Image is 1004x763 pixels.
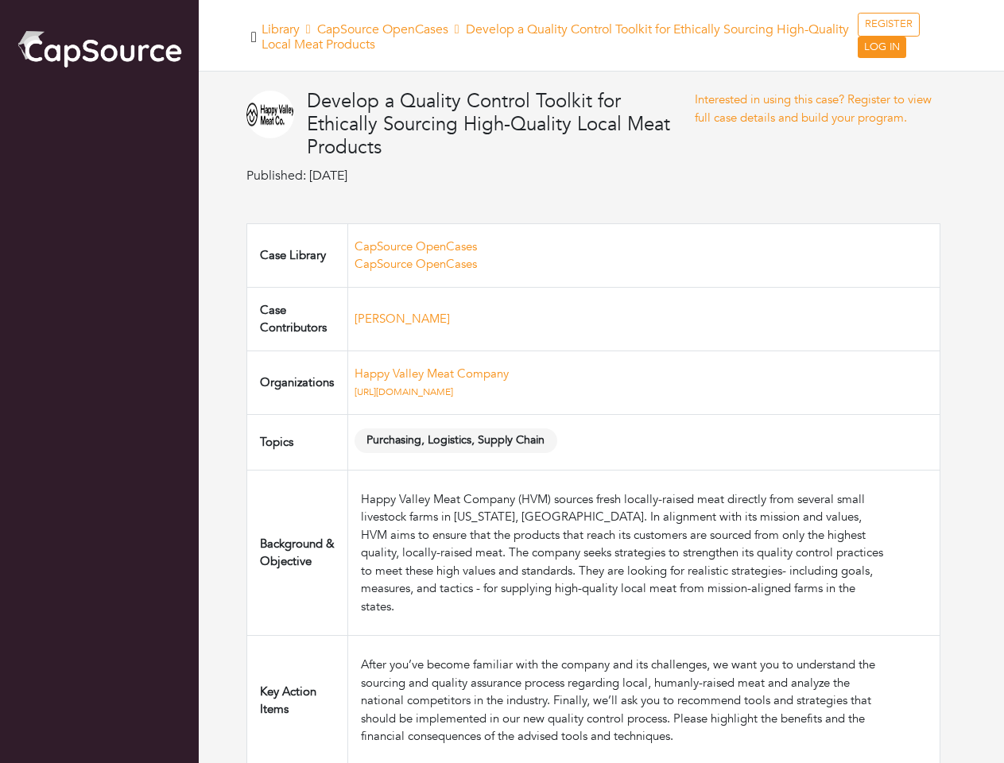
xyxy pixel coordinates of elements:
a: REGISTER [858,13,920,37]
a: Interested in using this case? Register to view full case details and build your program. [695,91,932,126]
img: HVMC.png [246,91,294,138]
a: Happy Valley Meat Company [355,366,509,381]
div: After you’ve become familiar with the company and its challenges, we want you to understand the s... [361,656,888,746]
img: cap_logo.png [16,28,183,69]
a: LOG IN [858,37,906,59]
h5: Library Develop a Quality Control Toolkit for Ethically Sourcing High-Quality Local Meat Products [262,22,858,52]
a: [URL][DOMAIN_NAME] [355,385,453,398]
td: Organizations [247,351,348,414]
span: Purchasing, Logistics, Supply Chain [355,428,557,453]
td: Background & Objective [247,470,348,636]
td: Case Contributors [247,287,348,351]
div: Happy Valley Meat Company (HVM) sources fresh locally-raised meat directly from several small liv... [361,490,888,616]
td: Topics [247,414,348,470]
a: CapSource OpenCases [355,238,477,254]
p: Published: [DATE] [246,166,695,185]
h4: Develop a Quality Control Toolkit for Ethically Sourcing High-Quality Local Meat Products [307,91,695,159]
td: Case Library [247,223,348,287]
a: CapSource OpenCases [317,21,448,38]
a: [PERSON_NAME] [355,311,450,327]
a: CapSource OpenCases [355,256,477,272]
